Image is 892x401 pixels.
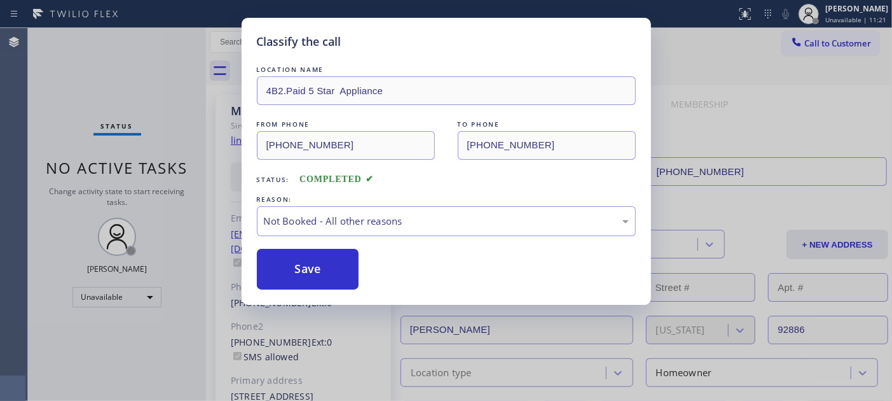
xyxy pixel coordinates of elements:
[257,63,636,76] div: LOCATION NAME
[257,249,359,290] button: Save
[257,131,435,160] input: From phone
[257,118,435,131] div: FROM PHONE
[257,193,636,206] div: REASON:
[257,175,290,184] span: Status:
[458,131,636,160] input: To phone
[458,118,636,131] div: TO PHONE
[257,33,341,50] h5: Classify the call
[299,174,373,184] span: COMPLETED
[264,214,629,229] div: Not Booked - All other reasons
